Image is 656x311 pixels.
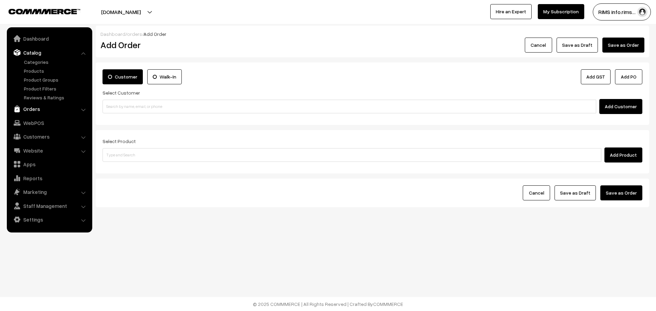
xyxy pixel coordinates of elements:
input: Search by name, email, or phone [102,100,596,113]
label: Select Product [102,138,136,145]
img: user [637,7,647,17]
button: Add Customer [599,99,642,114]
a: Website [9,144,90,157]
button: Save as Order [602,38,644,53]
a: Dashboard [9,32,90,45]
a: Product Groups [22,76,90,83]
a: orders [127,31,142,37]
a: Apps [9,158,90,170]
input: Type and Search [102,148,601,162]
a: Product Filters [22,85,90,92]
a: Orders [9,103,90,115]
a: Settings [9,213,90,226]
label: Customer [102,69,143,84]
button: Add Product [604,147,642,162]
a: Catalog [9,46,90,59]
button: Cancel [523,185,550,200]
button: Save as Order [600,185,642,200]
button: Save as Draft [557,38,598,53]
a: WebPOS [9,117,90,129]
a: Staff Management [9,200,90,212]
img: COMMMERCE [9,9,80,14]
a: COMMMERCE [373,301,403,307]
a: Categories [22,58,90,66]
a: Marketing [9,186,90,198]
a: COMMMERCE [9,7,68,15]
a: Dashboard [100,31,125,37]
a: My Subscription [538,4,584,19]
a: Products [22,67,90,74]
button: [DOMAIN_NAME] [77,3,165,20]
a: Add GST [581,69,611,84]
a: Customers [9,130,90,143]
button: Cancel [525,38,552,53]
label: Select Customer [102,89,140,96]
h2: Add Order [100,40,275,50]
a: Hire an Expert [490,4,532,19]
button: RIMS info.rims… [593,3,651,20]
label: Walk-In [147,69,182,84]
button: Add PO [615,69,642,84]
span: Add Order [143,31,166,37]
div: / / [100,30,644,38]
button: Save as Draft [555,185,596,200]
a: Reports [9,172,90,184]
a: Reviews & Ratings [22,94,90,101]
